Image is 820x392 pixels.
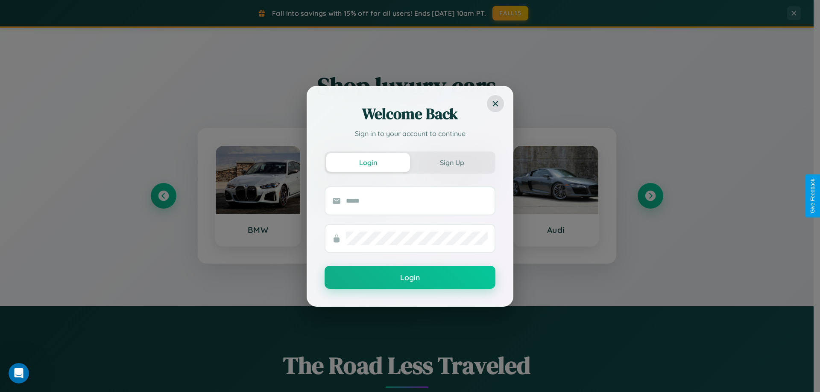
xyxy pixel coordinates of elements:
[325,104,495,124] h2: Welcome Back
[9,363,29,383] iframe: Intercom live chat
[325,128,495,139] p: Sign in to your account to continue
[326,153,410,172] button: Login
[325,266,495,289] button: Login
[410,153,494,172] button: Sign Up
[810,179,816,213] div: Give Feedback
